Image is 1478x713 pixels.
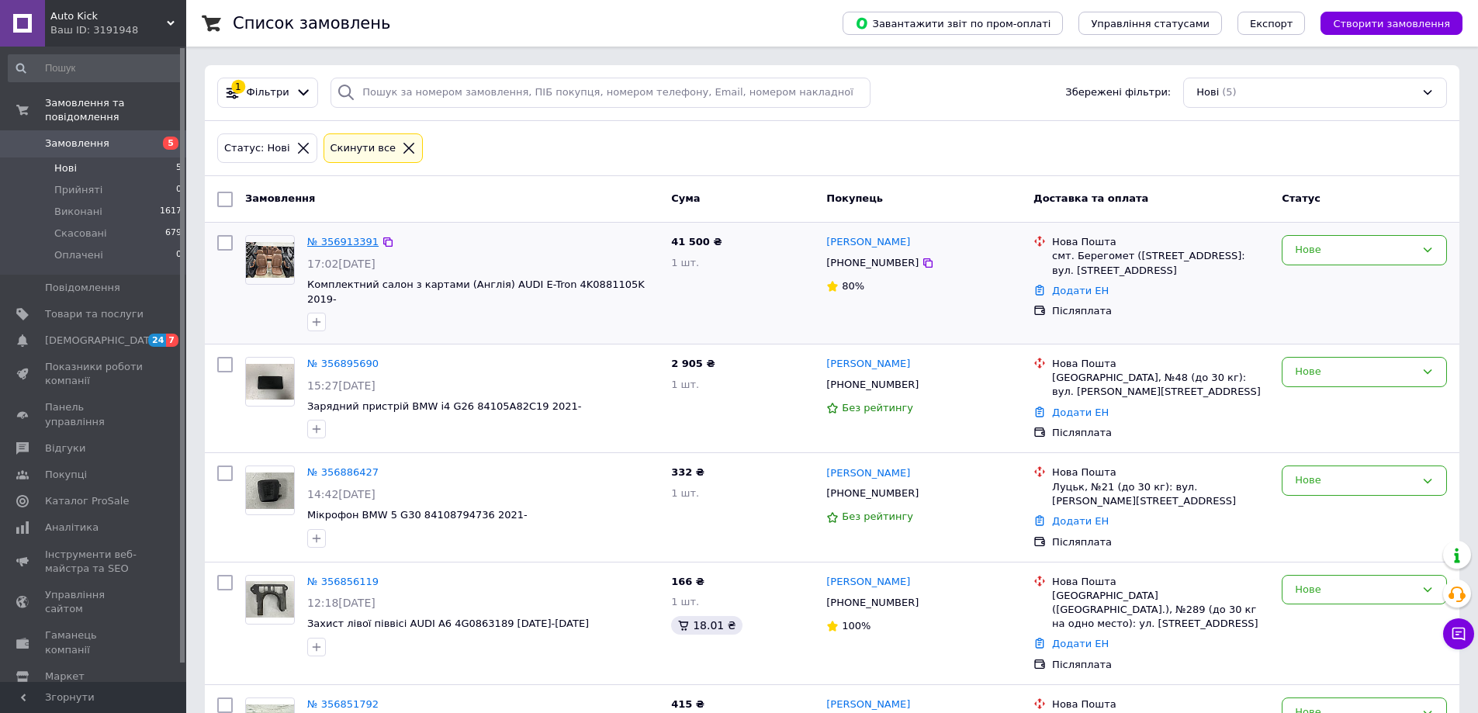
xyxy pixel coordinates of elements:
[1305,17,1462,29] a: Створити замовлення
[54,248,103,262] span: Оплачені
[231,80,245,94] div: 1
[8,54,183,82] input: Пошук
[1052,515,1109,527] a: Додати ЕН
[671,192,700,204] span: Cума
[45,137,109,151] span: Замовлення
[1091,18,1210,29] span: Управління статусами
[45,360,144,388] span: Показники роботи компанії
[671,616,742,635] div: 18.01 ₴
[1052,638,1109,649] a: Додати ЕН
[307,597,376,609] span: 12:18[DATE]
[1052,235,1269,249] div: Нова Пошта
[1321,12,1462,35] button: Створити замовлення
[45,334,160,348] span: [DEMOGRAPHIC_DATA]
[54,227,107,241] span: Скасовані
[54,161,77,175] span: Нові
[826,466,910,481] a: [PERSON_NAME]
[45,468,87,482] span: Покупці
[842,402,913,414] span: Без рейтингу
[1237,12,1306,35] button: Експорт
[245,357,295,407] a: Фото товару
[54,183,102,197] span: Прийняті
[843,12,1063,35] button: Завантажити звіт по пром-оплаті
[307,379,376,392] span: 15:27[DATE]
[45,494,129,508] span: Каталог ProSale
[307,279,645,305] a: Комплектний салон з картами (Англія) AUDI E-Tron 4K0881105K 2019-
[45,548,144,576] span: Інструменти веб-майстра та SEO
[671,358,715,369] span: 2 905 ₴
[1052,357,1269,371] div: Нова Пошта
[1033,192,1148,204] span: Доставка та оплата
[1052,697,1269,711] div: Нова Пошта
[1078,12,1222,35] button: Управління статусами
[1052,575,1269,589] div: Нова Пошта
[246,364,294,400] img: Фото товару
[50,23,186,37] div: Ваш ID: 3191948
[1282,192,1321,204] span: Статус
[176,161,182,175] span: 5
[245,235,295,285] a: Фото товару
[1052,249,1269,277] div: смт. Берегомет ([STREET_ADDRESS]: вул. [STREET_ADDRESS]
[671,379,699,390] span: 1 шт.
[176,248,182,262] span: 0
[246,581,294,618] img: Фото товару
[307,400,581,412] a: Зарядний пристрій BMW i4 G26 84105A82C19 2021-
[1295,582,1415,598] div: Нове
[1052,480,1269,508] div: Луцьк, №21 (до 30 кг): вул. [PERSON_NAME][STREET_ADDRESS]
[826,357,910,372] a: [PERSON_NAME]
[233,14,390,33] h1: Список замовлень
[826,575,910,590] a: [PERSON_NAME]
[1295,364,1415,380] div: Нове
[1295,242,1415,258] div: Нове
[245,466,295,515] a: Фото товару
[45,441,85,455] span: Відгуки
[247,85,289,100] span: Фільтри
[823,483,922,504] div: [PHONE_NUMBER]
[45,670,85,684] span: Маркет
[671,596,699,607] span: 1 шт.
[307,509,528,521] a: Мікрофон BMW 5 G30 84108794736 2021-
[307,698,379,710] a: № 356851792
[331,78,871,108] input: Пошук за номером замовлення, ПІБ покупця, номером телефону, Email, номером накладної
[54,205,102,219] span: Виконані
[826,697,910,712] a: [PERSON_NAME]
[1295,472,1415,489] div: Нове
[221,140,293,157] div: Статус: Нові
[1052,426,1269,440] div: Післяплата
[45,628,144,656] span: Гаманець компанії
[148,334,166,347] span: 24
[45,588,144,616] span: Управління сайтом
[671,466,704,478] span: 332 ₴
[307,358,379,369] a: № 356895690
[307,576,379,587] a: № 356856119
[1196,85,1219,100] span: Нові
[1333,18,1450,29] span: Створити замовлення
[1052,658,1269,672] div: Післяплата
[45,96,186,124] span: Замовлення та повідомлення
[671,487,699,499] span: 1 шт.
[45,521,99,535] span: Аналітика
[307,618,589,629] span: Захист лівої піввісі AUDI A6 4G0863189 [DATE]-[DATE]
[307,236,379,247] a: № 356913391
[826,192,883,204] span: Покупець
[671,576,704,587] span: 166 ₴
[671,698,704,710] span: 415 ₴
[1052,304,1269,318] div: Післяплата
[45,281,120,295] span: Повідомлення
[1052,407,1109,418] a: Додати ЕН
[823,593,922,613] div: [PHONE_NUMBER]
[1052,589,1269,632] div: [GEOGRAPHIC_DATA] ([GEOGRAPHIC_DATA].), №289 (до 30 кг на одно место): ул. [STREET_ADDRESS]
[1052,466,1269,479] div: Нова Пошта
[671,257,699,268] span: 1 шт.
[165,227,182,241] span: 679
[1052,285,1109,296] a: Додати ЕН
[45,307,144,321] span: Товари та послуги
[842,511,913,522] span: Без рейтингу
[671,236,722,247] span: 41 500 ₴
[246,242,294,279] img: Фото товару
[1222,86,1236,98] span: (5)
[163,137,178,150] span: 5
[327,140,400,157] div: Cкинути все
